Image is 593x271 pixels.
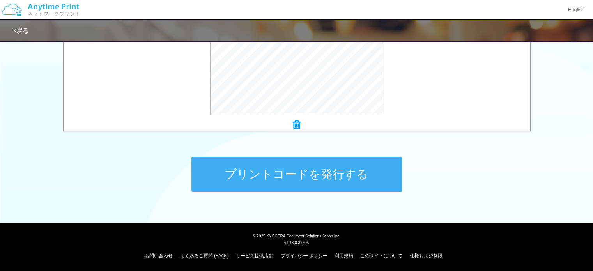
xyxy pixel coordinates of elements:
button: プリントコードを発行する [191,157,402,192]
a: よくあるご質問 (FAQs) [180,253,229,259]
a: このサイトについて [360,253,402,259]
a: プライバシーポリシー [281,253,327,259]
a: お問い合わせ [145,253,173,259]
a: 戻る [14,27,29,34]
span: © 2025 KYOCERA Document Solutions Japan Inc. [253,233,340,238]
a: 利用規約 [335,253,353,259]
a: サービス提供店舗 [236,253,273,259]
span: v1.18.0.32895 [284,240,309,245]
a: 仕様および制限 [410,253,443,259]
